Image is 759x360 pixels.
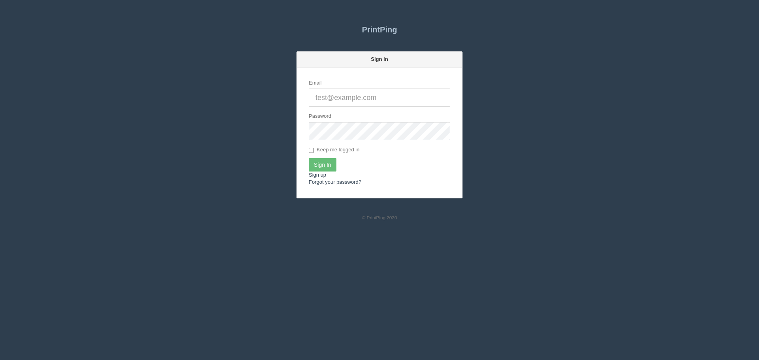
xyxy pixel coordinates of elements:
a: Sign up [309,172,326,178]
strong: Sign in [371,56,388,62]
label: Keep me logged in [309,146,359,154]
small: © PrintPing 2020 [362,215,397,220]
label: Password [309,113,331,120]
input: test@example.com [309,89,450,107]
input: Keep me logged in [309,148,314,153]
a: PrintPing [296,20,463,40]
label: Email [309,79,322,87]
a: Forgot your password? [309,179,361,185]
input: Sign In [309,158,336,172]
